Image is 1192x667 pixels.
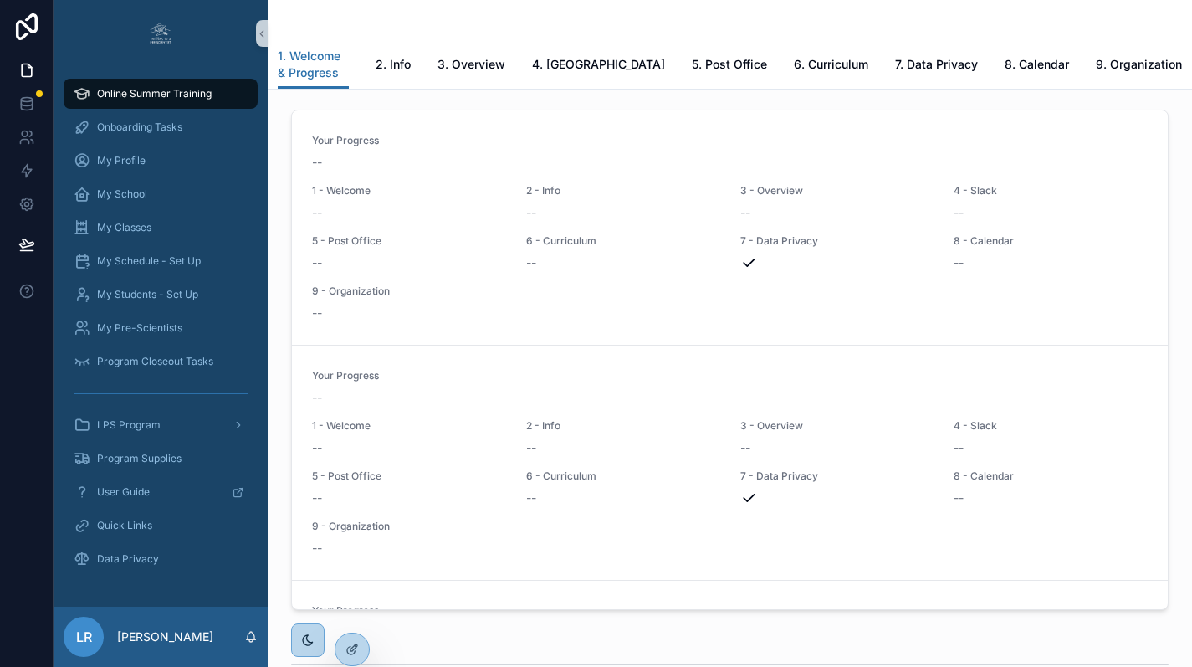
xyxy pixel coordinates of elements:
[64,313,258,343] a: My Pre-Scientists
[97,187,147,201] span: My School
[1096,56,1182,73] span: 9. Organization
[437,49,505,83] a: 3. Overview
[532,56,665,73] span: 4. [GEOGRAPHIC_DATA]
[278,41,349,90] a: 1. Welcome & Progress
[64,246,258,276] a: My Schedule - Set Up
[312,540,322,557] span: --
[740,234,934,248] span: 7 - Data Privacy
[740,469,934,483] span: 7 - Data Privacy
[312,389,322,406] span: --
[97,221,151,234] span: My Classes
[97,154,146,167] span: My Profile
[526,254,536,271] span: --
[954,469,1148,483] span: 8 - Calendar
[526,439,536,456] span: --
[312,234,506,248] span: 5 - Post Office
[97,121,182,134] span: Onboarding Tasks
[97,418,161,432] span: LPS Program
[64,444,258,474] a: Program Supplies
[692,56,767,73] span: 5. Post Office
[97,288,198,301] span: My Students - Set Up
[954,254,964,271] span: --
[312,469,506,483] span: 5 - Post Office
[532,49,665,83] a: 4. [GEOGRAPHIC_DATA]
[64,146,258,176] a: My Profile
[954,490,964,506] span: --
[895,56,978,73] span: 7. Data Privacy
[97,355,213,368] span: Program Closeout Tasks
[740,439,750,456] span: --
[312,204,322,221] span: --
[64,511,258,541] a: Quick Links
[312,154,322,171] span: --
[526,419,720,433] span: 2 - Info
[740,204,750,221] span: --
[794,56,868,73] span: 6. Curriculum
[895,49,978,83] a: 7. Data Privacy
[692,49,767,83] a: 5. Post Office
[1096,49,1182,83] a: 9. Organization
[954,419,1148,433] span: 4 - Slack
[97,254,201,268] span: My Schedule - Set Up
[64,346,258,377] a: Program Closeout Tasks
[954,234,1148,248] span: 8 - Calendar
[64,544,258,574] a: Data Privacy
[64,410,258,440] a: LPS Program
[526,184,720,198] span: 2 - Info
[312,490,322,506] span: --
[64,79,258,109] a: Online Summer Training
[954,184,1148,198] span: 4 - Slack
[312,419,506,433] span: 1 - Welcome
[437,56,505,73] span: 3. Overview
[76,627,92,647] span: LR
[954,439,964,456] span: --
[147,20,174,47] img: App logo
[740,184,934,198] span: 3 - Overview
[97,552,159,566] span: Data Privacy
[97,485,150,499] span: User Guide
[54,67,268,596] div: scrollable content
[312,369,1148,382] span: Your Progress
[526,469,720,483] span: 6 - Curriculum
[64,179,258,209] a: My School
[64,477,258,507] a: User Guide
[794,49,868,83] a: 6. Curriculum
[97,452,182,465] span: Program Supplies
[376,56,411,73] span: 2. Info
[526,490,536,506] span: --
[526,204,536,221] span: --
[376,49,411,83] a: 2. Info
[64,112,258,142] a: Onboarding Tasks
[526,234,720,248] span: 6 - Curriculum
[117,629,213,645] p: [PERSON_NAME]
[312,439,322,456] span: --
[954,204,964,221] span: --
[97,519,152,532] span: Quick Links
[97,87,212,100] span: Online Summer Training
[312,520,506,533] span: 9 - Organization
[312,305,322,321] span: --
[312,254,322,271] span: --
[312,285,506,298] span: 9 - Organization
[312,134,1148,147] span: Your Progress
[312,604,1148,618] span: Your Progress
[97,321,182,335] span: My Pre-Scientists
[1005,49,1069,83] a: 8. Calendar
[312,184,506,198] span: 1 - Welcome
[740,419,934,433] span: 3 - Overview
[64,213,258,243] a: My Classes
[278,48,349,81] span: 1. Welcome & Progress
[1005,56,1069,73] span: 8. Calendar
[64,280,258,310] a: My Students - Set Up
